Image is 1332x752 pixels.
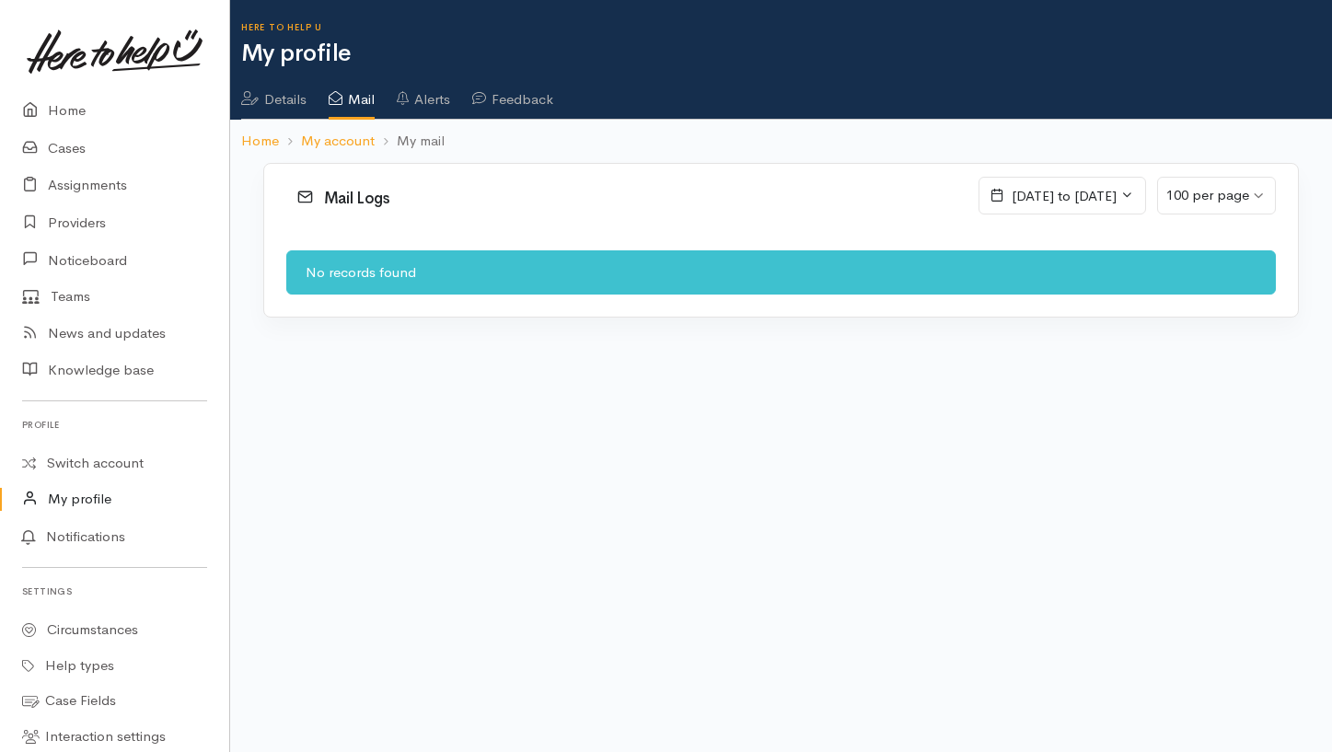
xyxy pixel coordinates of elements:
[286,250,1276,295] div: No records found
[22,412,207,437] h6: Profile
[1166,185,1249,206] div: 100 per page
[397,67,450,119] a: Alerts
[297,189,390,208] h3: Mail Logs
[241,40,1332,67] h1: My profile
[301,131,375,152] a: My account
[375,131,445,152] li: My mail
[230,120,1332,163] nav: breadcrumb
[241,131,279,152] a: Home
[241,67,307,119] a: Details
[241,22,1332,32] h6: Here to help u
[472,67,553,119] a: Feedback
[329,67,375,121] a: Mail
[22,579,207,604] h6: Settings
[1012,187,1117,204] span: [DATE] to [DATE]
